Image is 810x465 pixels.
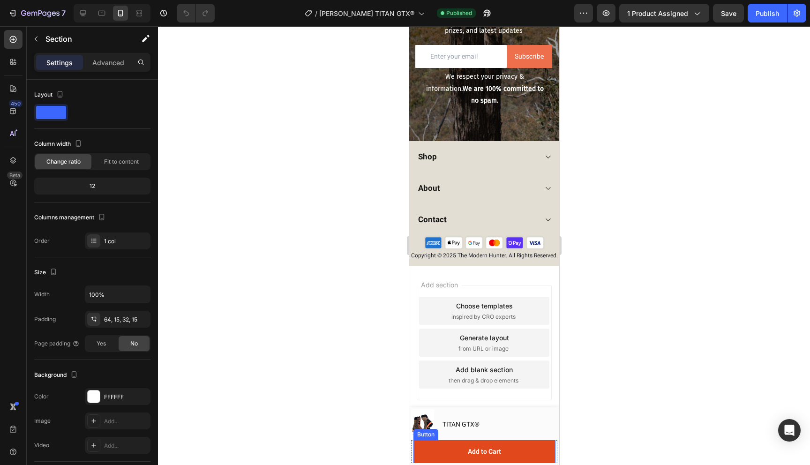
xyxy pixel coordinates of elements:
span: Fit to content [104,157,139,166]
span: No [130,339,138,348]
p: 7 [61,7,66,19]
div: Size [34,266,59,279]
div: Undo/Redo [177,4,215,22]
span: [PERSON_NAME] TITAN GTX® [319,8,414,18]
div: 64, 15, 32, 15 [104,315,148,324]
button: Save [713,4,744,22]
div: Column width [34,138,84,150]
div: Video [34,441,49,450]
p: Section [45,33,122,45]
div: Publish [756,8,779,18]
div: Beta [7,172,22,179]
div: Order [34,237,50,245]
div: Add... [104,442,148,450]
span: Change ratio [46,157,81,166]
p: Settings [46,58,73,67]
div: Padding [34,315,56,323]
div: 1 col [104,237,148,246]
iframe: Design area [409,26,559,465]
span: Published [446,9,472,17]
button: 7 [4,4,70,22]
div: Background [34,369,80,382]
div: 12 [36,180,149,193]
span: Save [721,9,736,17]
div: Columns management [34,211,107,224]
span: Yes [97,339,106,348]
input: Auto [85,286,150,303]
div: Open Intercom Messenger [778,419,801,442]
div: Width [34,290,50,299]
div: Add... [104,417,148,426]
span: 1 product assigned [627,8,688,18]
button: Publish [748,4,787,22]
div: Color [34,392,49,401]
div: 450 [9,100,22,107]
div: Layout [34,89,66,101]
button: 1 product assigned [619,4,709,22]
span: / [315,8,317,18]
div: Image [34,417,51,425]
div: Page padding [34,339,80,348]
p: Advanced [92,58,124,67]
div: FFFFFF [104,393,148,401]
